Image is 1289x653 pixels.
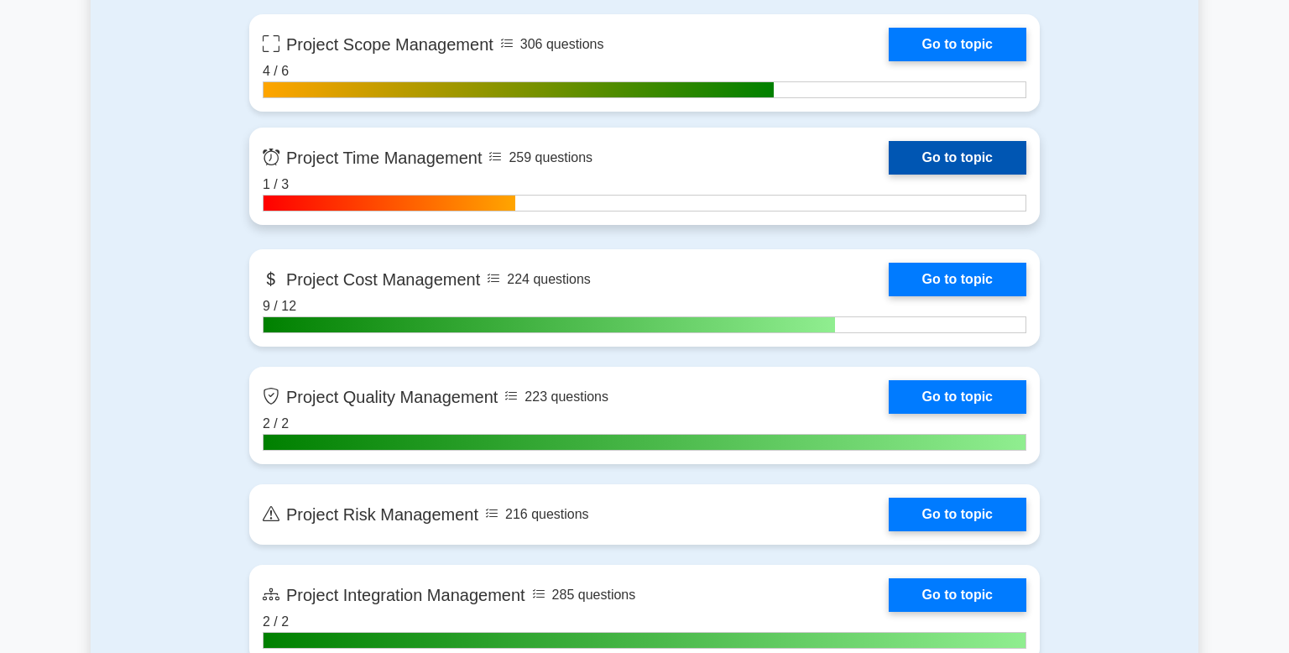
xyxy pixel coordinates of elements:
[889,141,1026,175] a: Go to topic
[889,263,1026,296] a: Go to topic
[889,28,1026,61] a: Go to topic
[889,578,1026,612] a: Go to topic
[889,380,1026,414] a: Go to topic
[889,498,1026,531] a: Go to topic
